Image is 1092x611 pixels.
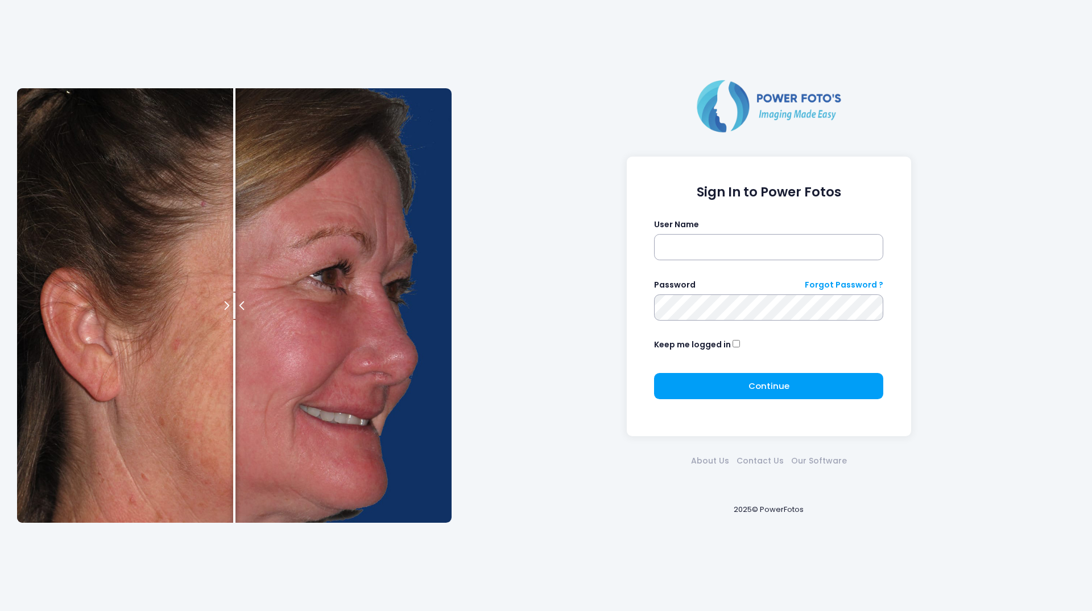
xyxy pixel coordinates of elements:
label: User Name [654,219,699,231]
a: Our Software [787,455,850,467]
a: Contact Us [733,455,787,467]
div: 2025© PowerFotos [462,485,1075,534]
img: Logo [692,77,846,134]
label: Password [654,279,696,291]
a: Forgot Password ? [805,279,883,291]
button: Continue [654,373,883,399]
h1: Sign In to Power Fotos [654,184,883,200]
span: Continue [748,380,789,392]
a: About Us [687,455,733,467]
label: Keep me logged in [654,339,731,351]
